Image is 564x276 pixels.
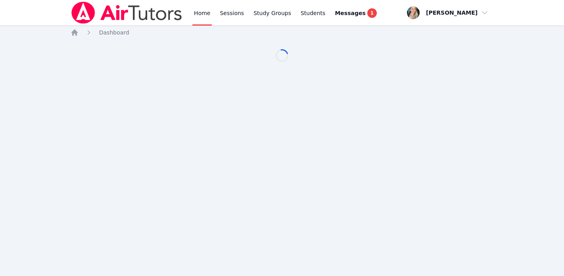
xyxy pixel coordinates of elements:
[71,29,494,36] nav: Breadcrumb
[335,9,365,17] span: Messages
[71,2,183,24] img: Air Tutors
[367,8,377,18] span: 1
[99,29,129,36] a: Dashboard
